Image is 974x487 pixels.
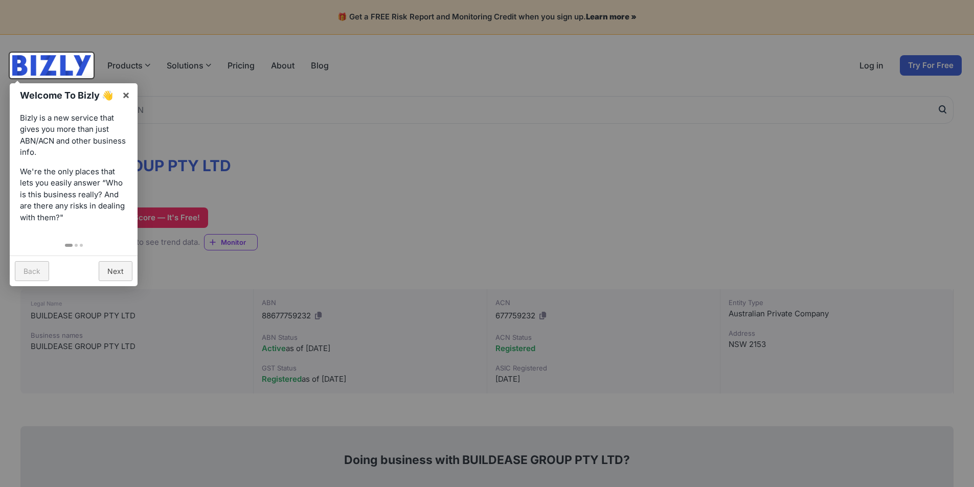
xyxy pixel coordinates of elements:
[115,83,138,106] a: ×
[20,112,127,158] p: Bizly is a new service that gives you more than just ABN/ACN and other business info.
[99,261,132,281] a: Next
[15,261,49,281] a: Back
[20,88,117,102] h1: Welcome To Bizly 👋
[20,166,127,224] p: We're the only places that lets you easily answer “Who is this business really? And are there any...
